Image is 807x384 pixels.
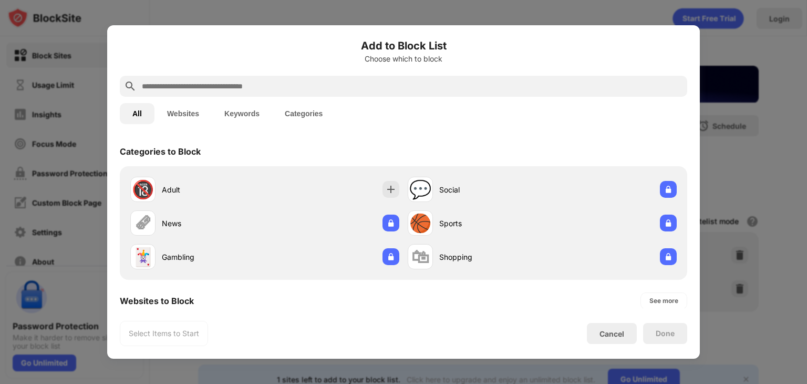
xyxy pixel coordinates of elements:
[599,329,624,338] div: Cancel
[162,251,265,262] div: Gambling
[129,328,199,339] div: Select Items to Start
[120,38,687,54] h6: Add to Block List
[272,103,335,124] button: Categories
[439,251,542,262] div: Shopping
[132,179,154,200] div: 🔞
[120,146,201,157] div: Categories to Block
[120,296,194,306] div: Websites to Block
[134,213,152,234] div: 🗞
[124,80,137,93] img: search.svg
[411,246,429,268] div: 🛍
[154,103,212,124] button: Websites
[439,184,542,195] div: Social
[120,55,687,63] div: Choose which to block
[409,213,431,234] div: 🏀
[132,246,154,268] div: 🃏
[409,179,431,200] div: 💬
[649,296,678,306] div: See more
[439,218,542,229] div: Sports
[162,184,265,195] div: Adult
[656,329,675,338] div: Done
[162,218,265,229] div: News
[120,103,154,124] button: All
[212,103,272,124] button: Keywords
